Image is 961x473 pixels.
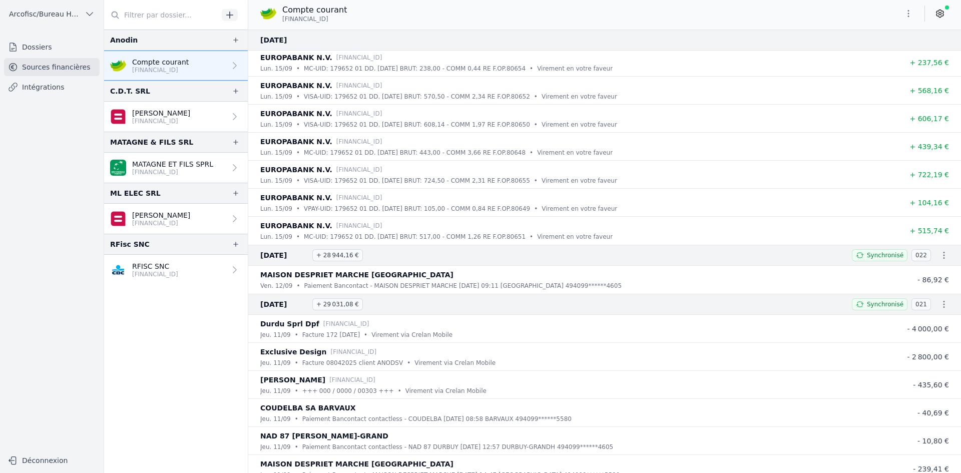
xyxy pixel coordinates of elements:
p: [FINANCIAL_ID] [336,81,382,91]
div: • [295,414,298,424]
p: MC-UID: 179652 01 DD. [DATE] BRUT: 238,00 - COMM 0,44 RE F.OP.80654 [304,64,526,74]
div: C.D.T. SRL [110,85,150,97]
span: [FINANCIAL_ID] [282,15,328,23]
p: lun. 15/09 [260,204,292,214]
p: lun. 15/09 [260,120,292,130]
div: • [296,176,300,186]
p: VISA-UID: 179652 01 DD. [DATE] BRUT: 608,14 - COMM 1,97 RE F.OP.80650 [304,120,530,130]
p: [FINANCIAL_ID] [132,219,190,227]
p: EUROPABANK N.V. [260,136,332,148]
span: [DATE] [260,34,308,46]
p: Exclusive Design [260,346,327,358]
p: Compte courant [282,4,347,16]
p: EUROPABANK N.V. [260,164,332,176]
span: [DATE] [260,298,308,310]
div: • [530,148,533,158]
p: lun. 15/09 [260,92,292,102]
div: • [530,64,533,74]
span: + 104,16 € [909,199,949,207]
div: RFisc SNC [110,238,150,250]
p: jeu. 11/09 [260,442,291,452]
button: Déconnexion [4,452,100,468]
div: • [295,330,298,340]
p: MAISON DESPRIET MARCHE [GEOGRAPHIC_DATA] [260,458,453,470]
p: [FINANCIAL_ID] [336,221,382,231]
p: VISA-UID: 179652 01 DD. [DATE] BRUT: 724,50 - COMM 2,31 RE F.OP.80655 [304,176,530,186]
a: [PERSON_NAME] [FINANCIAL_ID] [104,204,248,234]
p: Virement en votre faveur [542,204,617,214]
div: • [398,386,401,396]
p: Virement via Crelan Mobile [405,386,487,396]
p: ven. 12/09 [260,281,292,291]
a: Sources financières [4,58,100,76]
p: Paiement Bancontact contactless - NAD 87 DURBUY [DATE] 12:57 DURBUY-GRANDH 494099******4605 [302,442,613,452]
a: Intégrations [4,78,100,96]
div: • [534,204,538,214]
p: Virement en votre faveur [542,92,617,102]
span: + 515,74 € [909,227,949,235]
span: Synchronisé [867,251,903,259]
span: - 40,69 € [917,409,949,417]
p: [FINANCIAL_ID] [132,168,213,176]
p: lun. 15/09 [260,232,292,242]
p: lun. 15/09 [260,148,292,158]
p: COUDELBA SA BARVAUX [260,402,356,414]
div: • [295,386,298,396]
div: ML ELEC SRL [110,187,161,199]
span: Arcofisc/Bureau Haot [9,9,81,19]
p: Paiement Bancontact - MAISON DESPRIET MARCHE [DATE] 09:11 [GEOGRAPHIC_DATA] 494099******4605 [304,281,622,291]
p: EUROPABANK N.V. [260,192,332,204]
p: [FINANCIAL_ID] [336,193,382,203]
p: Virement en votre faveur [542,120,617,130]
div: • [364,330,367,340]
p: [FINANCIAL_ID] [331,347,377,357]
img: crelan.png [110,58,126,74]
div: • [296,92,300,102]
p: Virement via Crelan Mobile [414,358,496,368]
p: EUROPABANK N.V. [260,220,332,232]
p: [FINANCIAL_ID] [336,165,382,175]
p: VPAY-UID: 179652 01 DD. [DATE] BRUT: 105,00 - COMM 0,84 RE F.OP.80649 [304,204,530,214]
span: Synchronisé [867,300,903,308]
span: - 86,92 € [917,276,949,284]
img: crelan.png [260,6,276,22]
p: [FINANCIAL_ID] [132,117,190,125]
img: belfius-1.png [110,109,126,125]
p: Virement en votre faveur [542,176,617,186]
div: • [407,358,410,368]
p: Facture 172 [DATE] [302,330,360,340]
span: [DATE] [260,249,308,261]
p: jeu. 11/09 [260,358,291,368]
p: VISA-UID: 179652 01 DD. [DATE] BRUT: 570,50 - COMM 2,34 RE F.OP.80652 [304,92,530,102]
span: - 4 000,00 € [907,325,949,333]
a: Compte courant [FINANCIAL_ID] [104,51,248,81]
span: + 722,19 € [909,171,949,179]
div: Anodin [110,34,138,46]
span: + 439,34 € [909,143,949,151]
p: RFISC SNC [132,261,178,271]
img: belfius-1.png [110,211,126,227]
div: • [534,120,538,130]
div: • [296,64,300,74]
span: - 10,80 € [917,437,949,445]
p: Compte courant [132,57,189,67]
span: - 435,60 € [913,381,949,389]
div: • [295,358,298,368]
p: [PERSON_NAME] [260,374,325,386]
p: jeu. 11/09 [260,330,291,340]
p: [PERSON_NAME] [132,210,190,220]
div: • [296,148,300,158]
div: • [295,442,298,452]
p: MATAGNE ET FILS SPRL [132,159,213,169]
p: [FINANCIAL_ID] [132,66,189,74]
span: - 239,41 € [913,465,949,473]
span: + 29 031,08 € [312,298,363,310]
a: RFISC SNC [FINANCIAL_ID] [104,255,248,285]
p: EUROPABANK N.V. [260,80,332,92]
span: + 606,17 € [909,115,949,123]
p: EUROPABANK N.V. [260,108,332,120]
p: lun. 15/09 [260,176,292,186]
p: MAISON DESPRIET MARCHE [GEOGRAPHIC_DATA] [260,269,453,281]
p: EUROPABANK N.V. [260,52,332,64]
p: [PERSON_NAME] [132,108,190,118]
